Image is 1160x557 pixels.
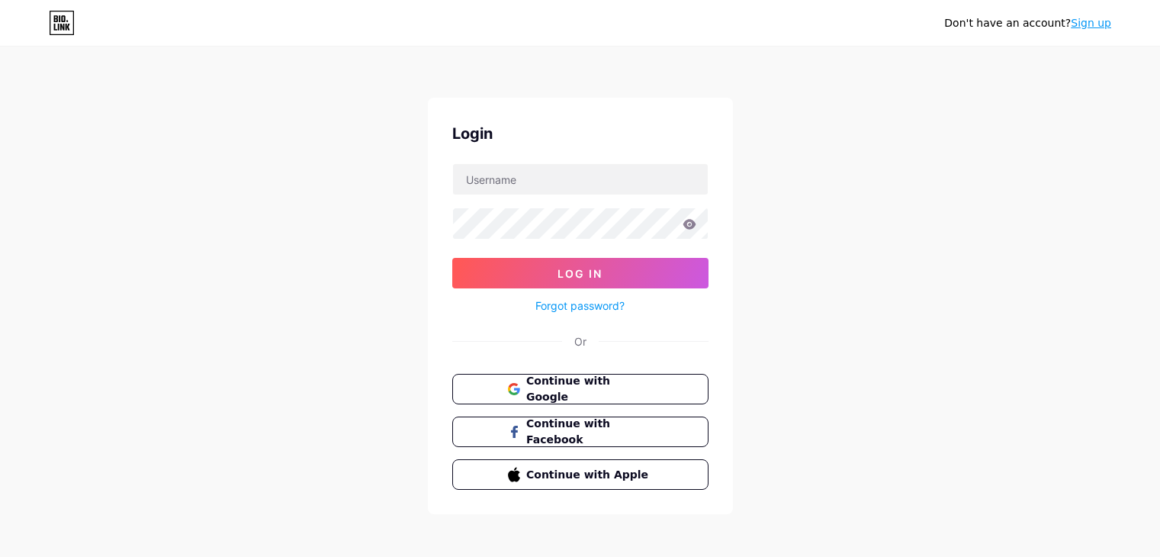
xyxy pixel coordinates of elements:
[453,164,708,195] input: Username
[1071,17,1111,29] a: Sign up
[535,298,625,314] a: Forgot password?
[526,416,652,448] span: Continue with Facebook
[574,333,586,349] div: Or
[452,459,709,490] button: Continue with Apple
[526,373,652,405] span: Continue with Google
[452,417,709,447] button: Continue with Facebook
[452,122,709,145] div: Login
[558,267,602,280] span: Log In
[944,15,1111,31] div: Don't have an account?
[526,467,652,483] span: Continue with Apple
[452,258,709,288] button: Log In
[452,374,709,404] button: Continue with Google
